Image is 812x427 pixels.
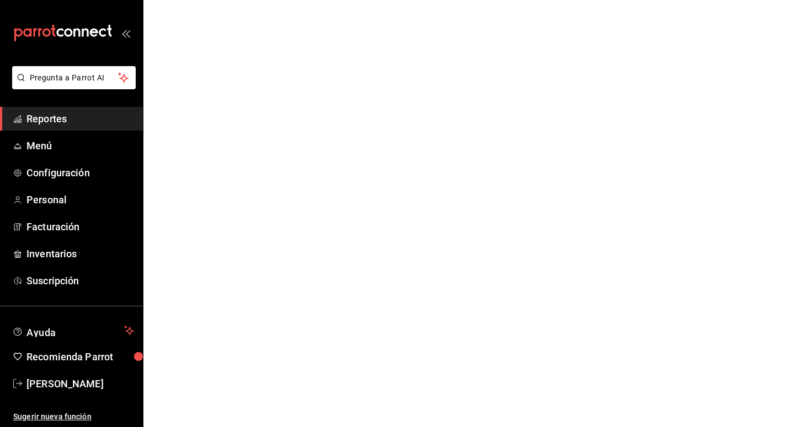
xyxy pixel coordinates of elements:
[26,192,134,207] span: Personal
[30,72,119,84] span: Pregunta a Parrot AI
[26,219,134,234] span: Facturación
[26,324,120,337] span: Ayuda
[26,138,134,153] span: Menú
[12,66,136,89] button: Pregunta a Parrot AI
[26,349,134,364] span: Recomienda Parrot
[26,165,134,180] span: Configuración
[26,273,134,288] span: Suscripción
[26,111,134,126] span: Reportes
[26,246,134,261] span: Inventarios
[121,29,130,37] button: open_drawer_menu
[8,80,136,91] a: Pregunta a Parrot AI
[13,411,134,423] span: Sugerir nueva función
[26,376,134,391] span: [PERSON_NAME]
